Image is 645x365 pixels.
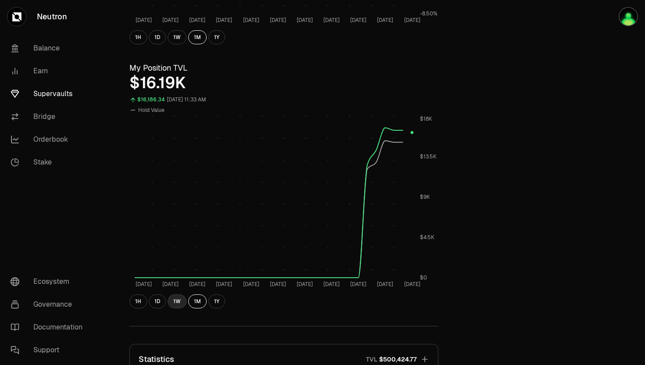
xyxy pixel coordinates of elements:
[4,105,95,128] a: Bridge
[420,153,437,160] tspan: $13.5K
[297,17,313,24] tspan: [DATE]
[4,151,95,174] a: Stake
[129,74,438,92] div: $16.19K
[379,355,417,364] span: $500,424.77
[168,294,186,308] button: 1W
[168,30,186,44] button: 1W
[4,293,95,316] a: Governance
[162,17,179,24] tspan: [DATE]
[404,281,420,288] tspan: [DATE]
[270,17,286,24] tspan: [DATE]
[129,30,147,44] button: 1H
[208,294,225,308] button: 1Y
[129,294,147,308] button: 1H
[188,30,207,44] button: 1M
[136,281,152,288] tspan: [DATE]
[404,17,420,24] tspan: [DATE]
[149,294,166,308] button: 1D
[420,193,430,200] tspan: $9K
[350,281,366,288] tspan: [DATE]
[136,17,152,24] tspan: [DATE]
[4,270,95,293] a: Ecosystem
[138,107,165,114] span: Hold Value
[4,339,95,361] a: Support
[243,281,259,288] tspan: [DATE]
[619,7,638,26] img: q2
[270,281,286,288] tspan: [DATE]
[366,355,377,364] p: TVL
[4,37,95,60] a: Balance
[4,60,95,82] a: Earn
[208,30,225,44] button: 1Y
[129,62,438,74] h3: My Position TVL
[420,10,437,17] tspan: -8.50%
[377,281,393,288] tspan: [DATE]
[420,274,427,281] tspan: $0
[4,82,95,105] a: Supervaults
[189,17,205,24] tspan: [DATE]
[137,95,165,105] div: $16,186.34
[167,95,206,105] div: [DATE] 11:33 AM
[323,17,340,24] tspan: [DATE]
[243,17,259,24] tspan: [DATE]
[377,17,393,24] tspan: [DATE]
[189,281,205,288] tspan: [DATE]
[162,281,179,288] tspan: [DATE]
[4,316,95,339] a: Documentation
[216,281,232,288] tspan: [DATE]
[216,17,232,24] tspan: [DATE]
[323,281,340,288] tspan: [DATE]
[420,115,432,122] tspan: $18K
[4,128,95,151] a: Orderbook
[350,17,366,24] tspan: [DATE]
[149,30,166,44] button: 1D
[297,281,313,288] tspan: [DATE]
[188,294,207,308] button: 1M
[420,234,434,241] tspan: $4.5K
